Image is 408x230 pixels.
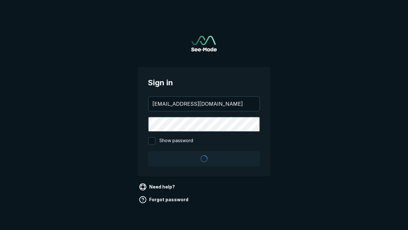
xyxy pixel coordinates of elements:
span: Show password [159,137,193,145]
a: Need help? [138,182,178,192]
input: your@email.com [149,97,259,111]
img: See-Mode Logo [191,36,217,51]
a: Go to sign in [191,36,217,51]
a: Forgot password [138,195,191,205]
span: Sign in [148,77,260,88]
